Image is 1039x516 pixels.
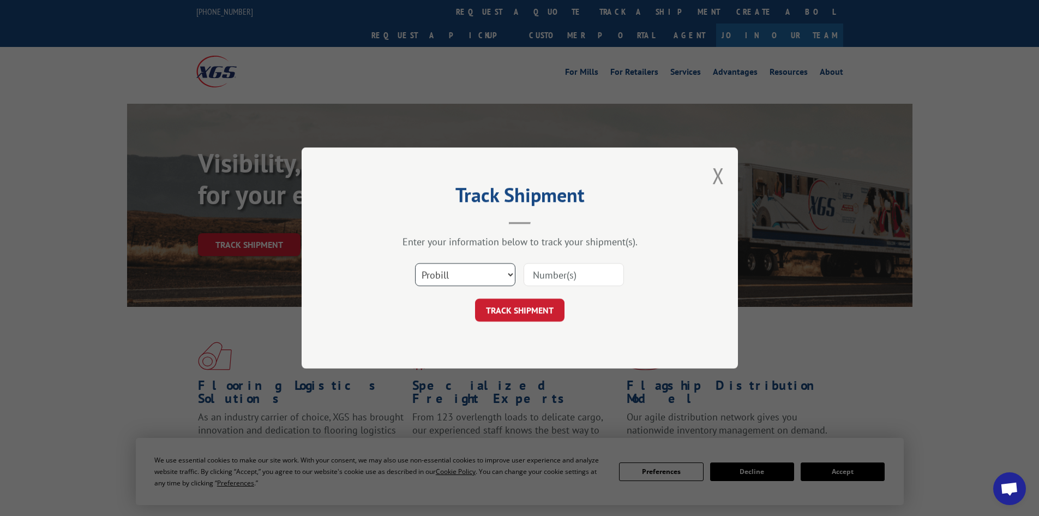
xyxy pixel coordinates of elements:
div: Enter your information below to track your shipment(s). [356,235,683,248]
button: Close modal [712,161,724,190]
h2: Track Shipment [356,187,683,208]
div: Open chat [993,472,1026,505]
input: Number(s) [524,263,624,286]
button: TRACK SHIPMENT [475,299,564,322]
